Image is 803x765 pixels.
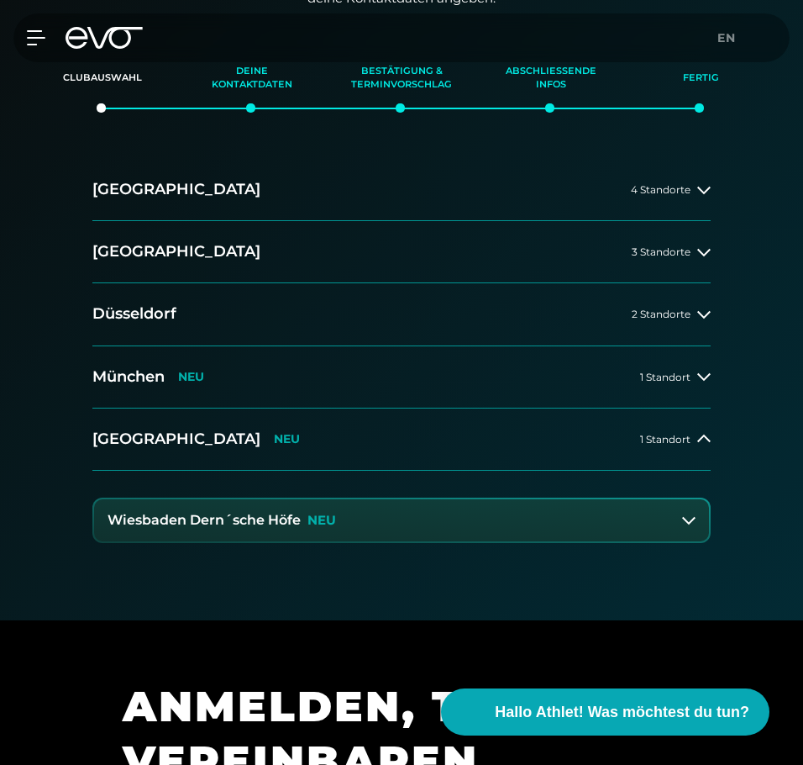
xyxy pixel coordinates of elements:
span: 4 Standorte [631,184,690,195]
h2: München [92,367,165,388]
span: Hallo Athlet! Was möchtest du tun? [495,701,749,724]
h2: [GEOGRAPHIC_DATA] [92,179,260,200]
h2: [GEOGRAPHIC_DATA] [92,241,260,262]
span: en [717,30,736,45]
p: NEU [307,514,336,528]
p: NEU [274,432,300,446]
button: Hallo Athlet! Was möchtest du tun? [441,688,769,736]
h2: Düsseldorf [92,303,176,324]
span: 1 Standort [640,434,690,445]
div: Fertig [647,55,754,101]
p: NEU [178,370,204,384]
div: Bestätigung & Terminvorschlag [348,55,455,101]
a: en [717,29,746,48]
button: Wiesbaden Dern´sche HöfeNEU [94,499,709,541]
div: Abschließende Infos [497,55,605,101]
span: 1 Standort [640,372,690,382]
button: [GEOGRAPHIC_DATA]4 Standorte [92,159,711,221]
span: 2 Standorte [632,309,690,319]
button: [GEOGRAPHIC_DATA]NEU1 Standort [92,409,711,471]
button: MünchenNEU1 Standort [92,346,711,409]
button: Düsseldorf2 Standorte [92,283,711,346]
div: Deine Kontaktdaten [198,55,306,101]
span: 3 Standorte [632,246,690,257]
h2: [GEOGRAPHIC_DATA] [92,429,260,450]
div: Clubauswahl [49,55,156,101]
button: [GEOGRAPHIC_DATA]3 Standorte [92,221,711,283]
h3: Wiesbaden Dern´sche Höfe [108,513,301,528]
